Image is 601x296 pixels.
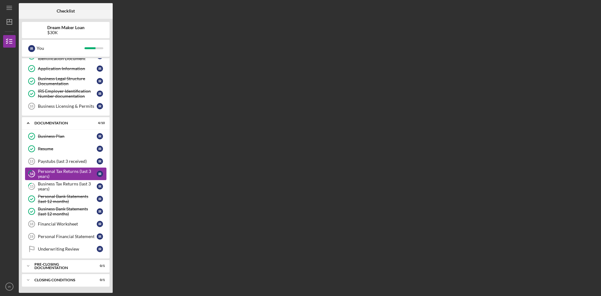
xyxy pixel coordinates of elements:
[38,169,97,179] div: Personal Tax Returns (last 3 years)
[38,247,97,252] div: Underwriting Review
[29,222,33,226] tspan: 18
[97,183,103,190] div: I R
[25,62,106,75] a: Application InformationIR
[97,91,103,97] div: I R
[38,66,97,71] div: Application Information
[3,280,16,293] button: IR
[38,146,97,151] div: Resume
[8,285,11,288] text: IR
[38,206,97,216] div: Business Bank Statements (last 12 months)
[97,146,103,152] div: I R
[25,168,106,180] a: 14Personal Tax Returns (last 3 years)IR
[25,87,106,100] a: IRS Employer Identification Number documentationIR
[94,121,105,125] div: 4 / 10
[97,65,103,72] div: I R
[30,172,34,176] tspan: 14
[28,45,35,52] div: I R
[37,43,85,54] div: You
[38,159,97,164] div: Paystubs (last 3 received)
[30,184,33,189] tspan: 15
[25,143,106,155] a: ResumeIR
[38,134,97,139] div: Business Plan
[38,234,97,239] div: Personal Financial Statement
[25,193,106,205] a: Personal Bank Statements (last 12 months)IR
[38,89,97,99] div: IRS Employer Identification Number documentation
[97,196,103,202] div: I R
[38,76,97,86] div: Business Legal Structure Documentation
[38,221,97,226] div: Financial Worksheet
[29,104,33,108] tspan: 10
[25,243,106,255] a: Underwriting ReviewIR
[97,171,103,177] div: I R
[47,30,85,35] div: $30K
[38,104,97,109] div: Business Licensing & Permits
[97,221,103,227] div: I R
[29,235,33,238] tspan: 19
[94,264,105,268] div: 0 / 1
[97,158,103,164] div: I R
[25,75,106,87] a: Business Legal Structure DocumentationIR
[97,133,103,139] div: I R
[38,181,97,191] div: Business Tax Returns (last 3 years)
[97,78,103,84] div: I R
[97,103,103,109] div: I R
[97,246,103,252] div: I R
[25,205,106,218] a: Business Bank Statements (last 12 months)IR
[25,130,106,143] a: Business PlanIR
[97,233,103,240] div: I R
[38,194,97,204] div: Personal Bank Statements (last 12 months)
[25,230,106,243] a: 19Personal Financial StatementIR
[34,121,89,125] div: Documentation
[25,155,106,168] a: 13Paystubs (last 3 received)IR
[29,159,33,163] tspan: 13
[34,278,89,282] div: Closing Conditions
[57,8,75,13] b: Checklist
[97,208,103,215] div: I R
[94,278,105,282] div: 0 / 1
[25,100,106,112] a: 10Business Licensing & PermitsIR
[25,180,106,193] a: 15Business Tax Returns (last 3 years)IR
[25,218,106,230] a: 18Financial WorksheetIR
[47,25,85,30] b: Dream Maker Loan
[34,262,89,270] div: Pre-Closing Documentation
